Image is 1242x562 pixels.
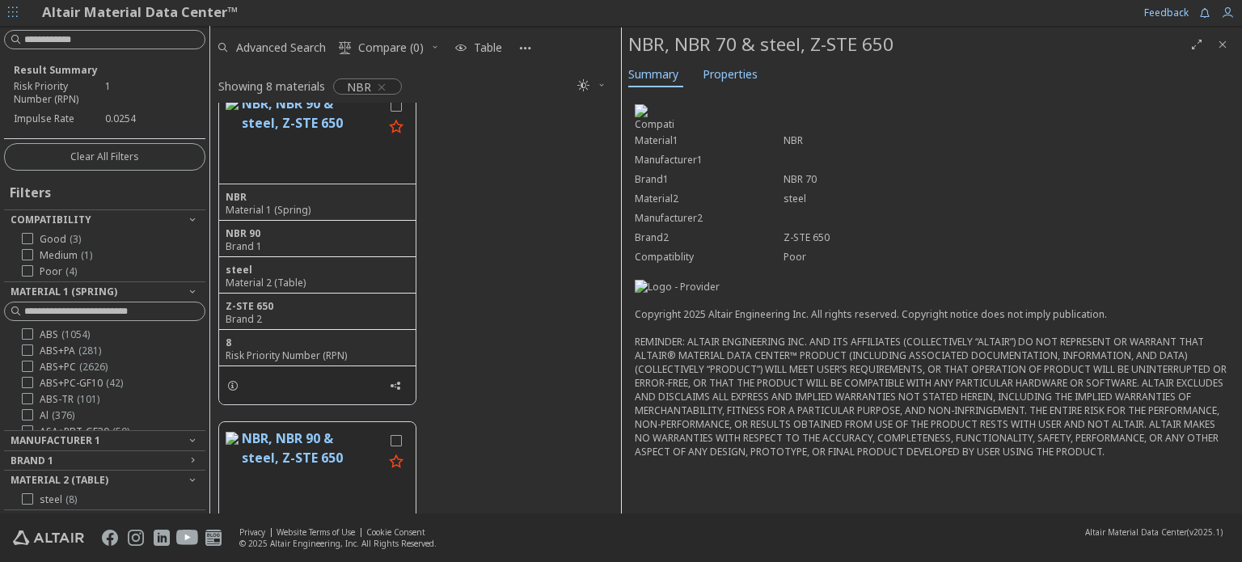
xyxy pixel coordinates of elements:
[11,473,108,487] span: Material 2 (Table)
[226,432,239,445] img: Material Type Image
[4,431,205,450] button: Manufacturer 1
[40,425,129,438] span: ASA+PBT-GF30
[78,344,101,357] span: ( 281 )
[77,392,99,406] span: ( 101 )
[106,376,123,390] span: ( 42 )
[1085,526,1223,538] div: (v2025.1)
[105,80,196,106] div: 1
[358,42,424,53] span: Compare (0)
[210,103,621,514] div: grid
[70,150,139,163] span: Clear All Filters
[784,192,1229,205] div: steel
[236,42,326,53] span: Advanced Search
[13,530,84,545] img: Altair Engineering
[14,63,196,77] p: Result Summary
[226,204,409,217] div: Material 1 (Spring)
[635,104,674,131] img: Compatibility
[40,344,101,357] span: ABS+PA
[784,251,1229,264] div: Poor
[703,61,758,87] span: Properties
[784,231,1229,244] div: Z-STE 650
[239,526,265,538] a: Privacy
[242,429,383,512] button: NBR, NBR 90 & steel, Z-STE 650
[65,264,77,278] span: ( 4 )
[226,227,409,240] div: NBR 90
[635,173,784,186] div: Brand1
[784,173,1229,186] div: NBR 70
[11,285,117,298] span: Material 1 (Spring)
[784,134,1229,147] div: NBR
[61,327,90,341] span: ( 1054 )
[40,328,90,341] span: ABS
[11,454,53,467] span: Brand 1
[383,115,409,141] button: Favorite
[4,143,205,171] button: Clear All Filters
[226,336,409,349] div: 8
[635,231,784,244] div: Brand2
[226,264,409,277] div: steel
[14,112,105,125] div: Impulse Rate
[635,294,1229,458] div: Copyright 2025 Altair Engineering Inc. All rights reserved. Copyright notice does not imply publi...
[635,251,784,264] div: Compatiblity
[635,280,777,294] img: Logo - Provider
[112,425,129,438] span: ( 50 )
[628,61,678,87] span: Summary
[40,265,77,278] span: Poor
[635,134,784,147] div: Material1
[218,78,325,94] div: Showing 8 materials
[81,248,92,262] span: ( 1 )
[40,233,81,246] span: Good
[40,493,77,506] span: steel
[52,408,74,422] span: ( 376 )
[277,526,355,538] a: Website Terms of Use
[383,450,409,475] button: Favorite
[105,112,196,125] div: 0.0254
[79,360,108,374] span: ( 2626 )
[40,377,123,390] span: ABS+PC-GF10
[40,409,74,422] span: Al
[70,232,81,246] span: ( 3 )
[226,191,409,204] div: NBR
[4,282,205,302] button: Material 1 (Spring)
[65,492,77,506] span: ( 8 )
[635,212,784,225] div: Manufacturer2
[226,313,409,326] div: Brand 2
[226,240,409,253] div: Brand 1
[4,471,205,490] button: Material 2 (Table)
[40,361,108,374] span: ABS+PC
[226,300,409,313] div: Z-STE 650
[628,32,1184,57] div: NBR, NBR 70 & steel, Z-STE 650
[339,41,352,54] i: 
[1144,8,1189,18] span: Feedback
[1085,526,1187,538] span: Altair Material Data Center
[4,451,205,471] button: Brand 1
[347,79,371,94] span: NBR
[577,79,590,92] i: 
[40,249,92,262] span: Medium
[366,526,425,538] a: Cookie Consent
[4,210,205,230] button: Compatibility
[635,154,784,167] div: Manufacturer1
[635,192,784,205] div: Material2
[571,73,613,99] button: Theme
[11,213,91,226] span: Compatibility
[1184,32,1210,57] button: Full Screen
[11,433,100,447] span: Manufacturer 1
[14,80,105,106] div: Risk Priority Number (RPN)
[226,349,409,362] div: Risk Priority Number (RPN)
[226,277,409,289] div: Material 2 (Table)
[1210,32,1236,57] button: Close
[4,171,59,209] div: Filters
[474,42,502,53] span: Table
[239,538,437,549] div: © 2025 Altair Engineering, Inc. All Rights Reserved.
[226,97,239,110] img: Material Type Image
[42,2,238,21] a: Altair Material Data Center™
[40,393,99,406] span: ABS-TR
[242,94,383,177] button: NBR, NBR 90 & steel, Z-STE 650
